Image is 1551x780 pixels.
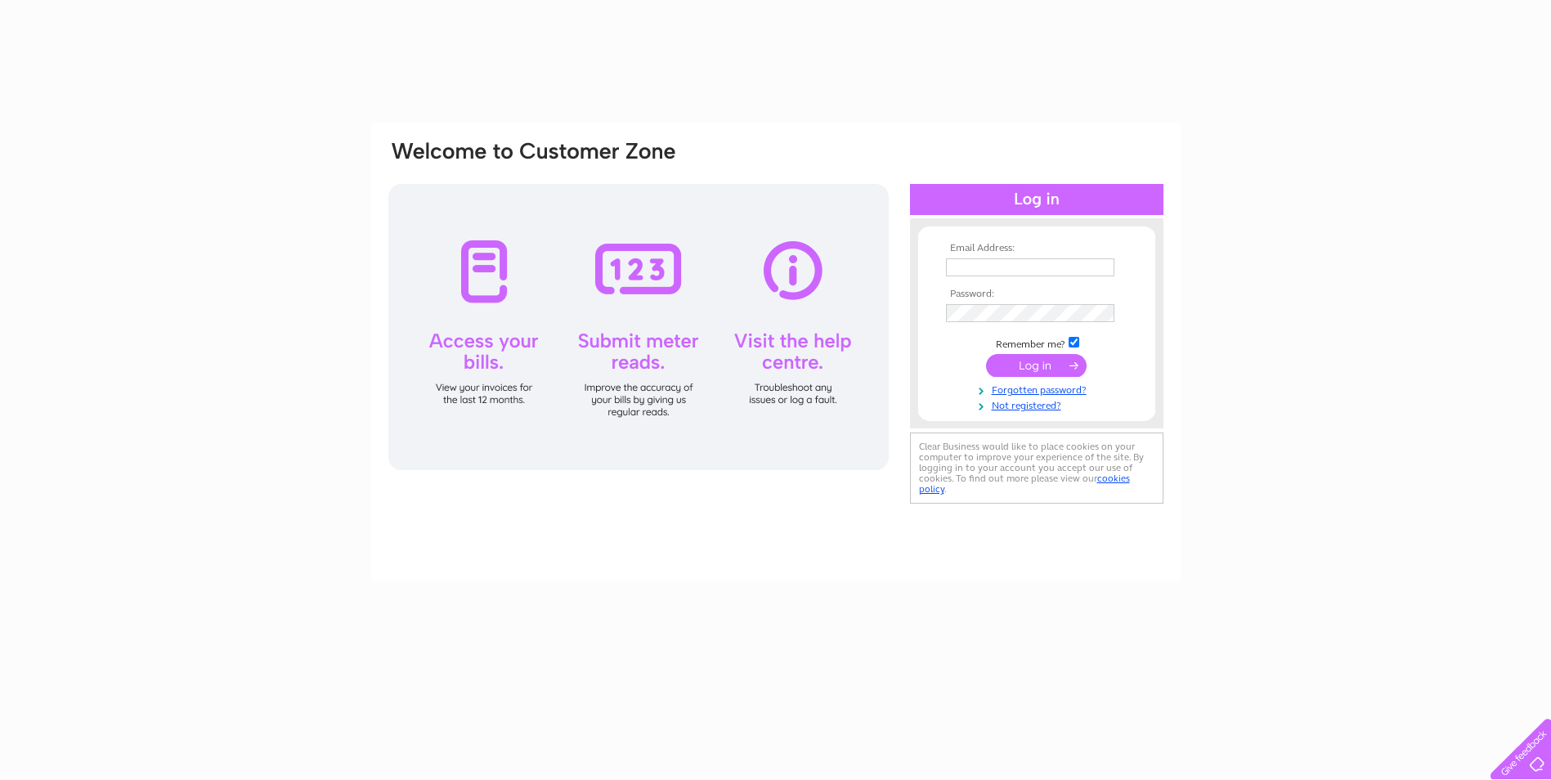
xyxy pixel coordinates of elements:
[986,354,1087,377] input: Submit
[946,381,1132,397] a: Forgotten password?
[942,243,1132,254] th: Email Address:
[942,334,1132,351] td: Remember me?
[919,473,1130,495] a: cookies policy
[942,289,1132,300] th: Password:
[910,433,1163,504] div: Clear Business would like to place cookies on your computer to improve your experience of the sit...
[946,397,1132,412] a: Not registered?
